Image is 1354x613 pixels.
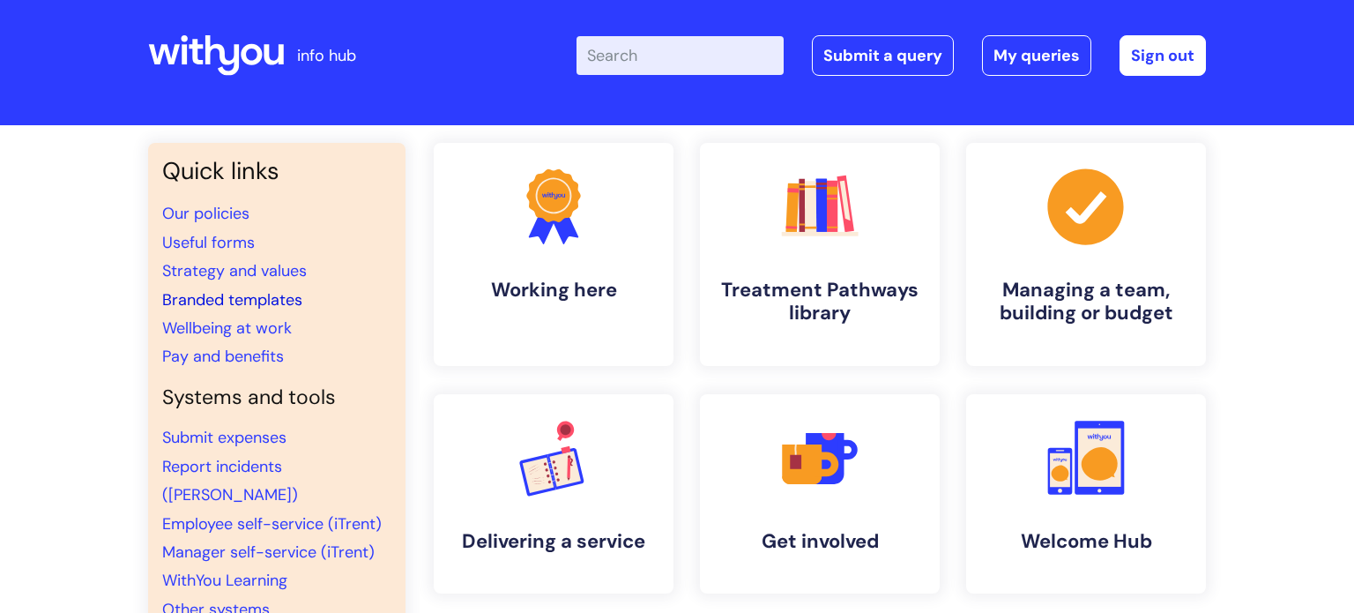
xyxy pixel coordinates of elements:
[162,289,302,310] a: Branded templates
[162,427,286,448] a: Submit expenses
[980,530,1192,553] h4: Welcome Hub
[700,394,940,594] a: Get involved
[162,318,292,339] a: Wellbeing at work
[714,279,926,325] h4: Treatment Pathways library
[577,35,1206,76] div: | -
[966,394,1206,594] a: Welcome Hub
[982,35,1091,76] a: My queries
[162,346,284,367] a: Pay and benefits
[162,385,391,410] h4: Systems and tools
[434,394,673,594] a: Delivering a service
[162,570,287,591] a: WithYou Learning
[714,530,926,553] h4: Get involved
[1120,35,1206,76] a: Sign out
[980,279,1192,325] h4: Managing a team, building or budget
[434,143,673,366] a: Working here
[162,157,391,185] h3: Quick links
[577,36,784,75] input: Search
[297,41,356,70] p: info hub
[162,542,375,563] a: Manager self-service (iTrent)
[448,279,659,302] h4: Working here
[448,530,659,553] h4: Delivering a service
[966,143,1206,366] a: Managing a team, building or budget
[812,35,954,76] a: Submit a query
[700,143,940,366] a: Treatment Pathways library
[162,260,307,281] a: Strategy and values
[162,232,255,253] a: Useful forms
[162,203,249,224] a: Our policies
[162,456,298,505] a: Report incidents ([PERSON_NAME])
[162,513,382,535] a: Employee self-service (iTrent)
